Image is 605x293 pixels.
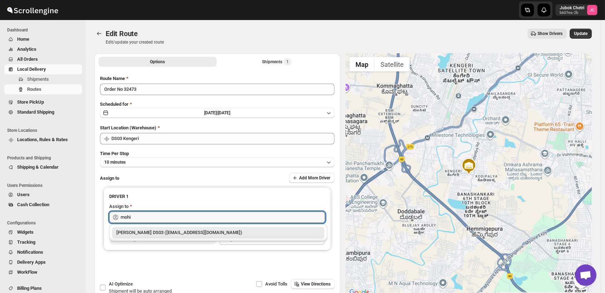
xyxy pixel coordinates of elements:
[109,281,133,287] span: AI Optimize
[6,1,59,19] img: ScrollEngine
[17,285,42,291] span: Billing Plans
[109,227,327,238] li: Mohim uddin DS03 (veyanal843@bizmud.com)
[27,86,41,92] span: Routes
[121,212,325,223] input: Search assignee
[17,202,49,207] span: Cash Collection
[4,84,82,94] button: Routes
[17,99,44,105] span: Store PickUp
[116,229,320,236] div: [PERSON_NAME] DS03 ([EMAIL_ADDRESS][DOMAIN_NAME])
[262,58,292,65] div: Shipments
[301,281,331,287] span: View Directions
[528,29,567,39] button: Show Drivers
[570,29,592,39] button: Update
[17,269,37,275] span: WorkFlow
[100,151,129,156] span: Time Per Stop
[4,44,82,54] button: Analytics
[218,110,230,115] span: [DATE]
[4,34,82,44] button: Home
[109,203,128,210] div: Assign to
[575,264,596,286] div: Open chat
[4,162,82,172] button: Shipping & Calendar
[17,249,43,255] span: Notifications
[587,5,597,15] span: Jubok Chetri
[111,133,334,144] input: Search location
[109,193,325,200] h3: DRIVER 1
[17,137,68,142] span: Locations, Rules & Rates
[4,267,82,277] button: WorkFlow
[17,192,30,197] span: Users
[4,247,82,257] button: Notifications
[17,164,59,170] span: Shipping & Calendar
[265,281,287,287] span: Avoid Tolls
[4,237,82,247] button: Tracking
[299,175,330,181] span: Add More Driver
[560,5,584,11] p: Jubok Chetri
[7,128,82,133] span: Store Locations
[289,173,334,183] button: Add More Driver
[17,229,34,235] span: Widgets
[17,259,46,265] span: Delivery Apps
[94,69,340,283] div: All Route Options
[17,36,29,42] span: Home
[106,39,164,45] p: Edit/update your created route
[17,239,35,245] span: Tracking
[204,110,218,115] span: [DATE] |
[94,29,104,39] button: Routes
[100,125,156,130] span: Start Location (Warehouse)
[349,57,374,71] button: Show street map
[560,11,584,15] p: b607ea-2b
[27,76,49,82] span: Shipments
[7,220,82,226] span: Configurations
[286,59,289,65] span: 1
[4,200,82,210] button: Cash Collection
[4,227,82,237] button: Widgets
[7,27,82,33] span: Dashboard
[100,157,334,167] button: 10 minutes
[4,190,82,200] button: Users
[7,155,82,161] span: Products and Shipping
[17,46,36,52] span: Analytics
[100,108,334,118] button: [DATE]|[DATE]
[100,101,128,107] span: Scheduled for
[555,4,598,16] button: User menu
[4,74,82,84] button: Shipments
[100,175,119,181] span: Assign to
[7,183,82,188] span: Users Permissions
[374,57,410,71] button: Show satellite imagery
[17,109,54,115] span: Standard Shipping
[100,76,125,81] span: Route Name
[104,159,126,165] span: 10 minutes
[590,8,595,13] text: JC
[17,66,46,72] span: Local Delivery
[291,279,335,289] button: View Directions
[4,54,82,64] button: All Orders
[218,57,336,67] button: Selected Shipments
[4,135,82,145] button: Locations, Rules & Rates
[100,84,334,95] input: Eg: Bengaluru Route
[106,29,138,38] span: Edit Route
[150,59,165,65] span: Options
[99,57,217,67] button: All Route Options
[574,31,588,36] span: Update
[17,56,38,62] span: All Orders
[538,31,563,36] span: Show Drivers
[4,257,82,267] button: Delivery Apps
[574,274,588,288] button: Map camera controls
